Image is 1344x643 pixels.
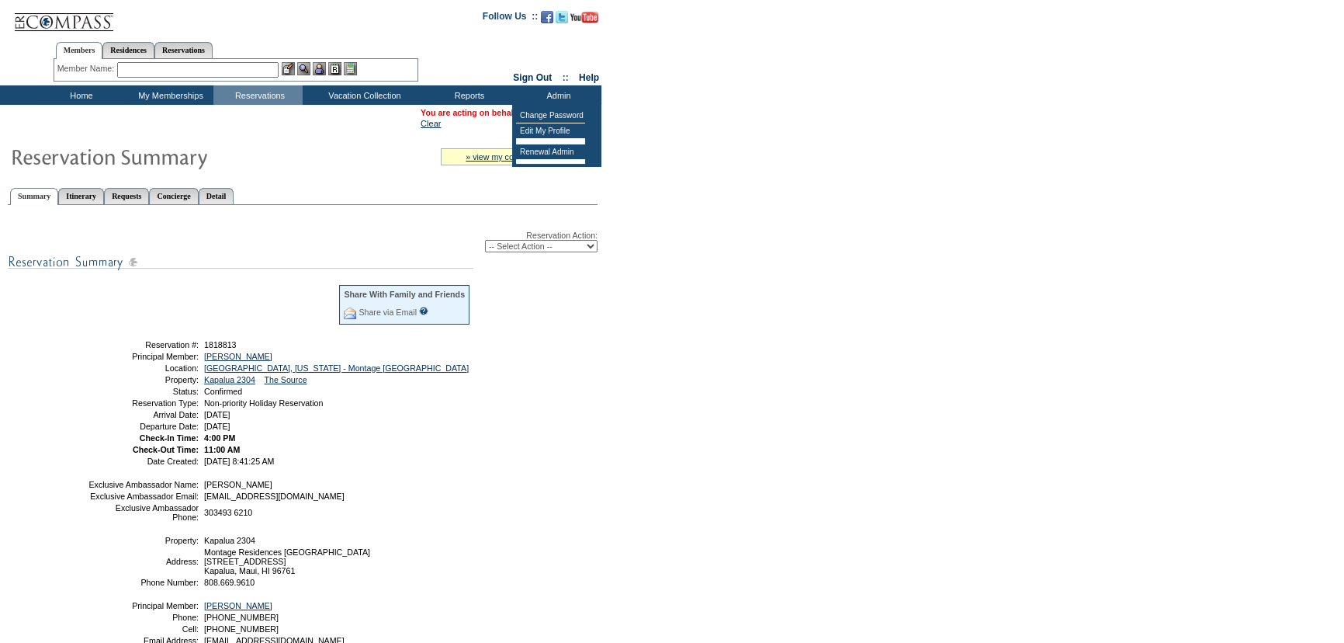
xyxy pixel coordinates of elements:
[204,624,279,634] span: [PHONE_NUMBER]
[344,290,465,299] div: Share With Family and Friends
[88,613,199,622] td: Phone:
[10,188,58,205] a: Summary
[344,62,357,75] img: b_calculator.gif
[204,536,255,545] span: Kapalua 2304
[516,144,585,160] td: Renewal Admin
[419,307,428,315] input: What is this?
[35,85,124,105] td: Home
[204,492,345,501] span: [EMAIL_ADDRESS][DOMAIN_NAME]
[140,433,199,443] strong: Check-In Time:
[570,12,598,23] img: Subscribe to our YouTube Channel
[88,387,199,396] td: Status:
[102,42,154,58] a: Residences
[56,42,103,59] a: Members
[204,410,230,419] span: [DATE]
[204,508,252,517] span: 303493 6210
[204,445,240,454] span: 11:00 AM
[466,152,571,162] a: » view my contract utilization
[516,108,585,123] td: Change Password
[154,42,213,58] a: Reservations
[563,72,569,83] span: ::
[88,492,199,501] td: Exclusive Ambassador Email:
[88,398,199,408] td: Reservation Type:
[483,9,538,28] td: Follow Us ::
[556,16,568,25] a: Follow us on Twitter
[213,85,303,105] td: Reservations
[282,62,295,75] img: b_edit.gif
[88,547,199,575] td: Address:
[204,480,272,489] span: [PERSON_NAME]
[10,141,320,172] img: Reservaton Summary
[58,188,104,204] a: Itinerary
[204,601,272,610] a: [PERSON_NAME]
[88,601,199,610] td: Principal Member:
[204,387,242,396] span: Confirmed
[88,578,199,587] td: Phone Number:
[204,398,323,408] span: Non-priority Holiday Reservation
[579,72,599,83] a: Help
[124,85,213,105] td: My Memberships
[204,375,255,384] a: Kapalua 2304
[8,252,473,272] img: subTtlResSummary.gif
[204,457,274,466] span: [DATE] 8:41:25 AM
[88,340,199,349] td: Reservation #:
[204,422,230,431] span: [DATE]
[556,11,568,23] img: Follow us on Twitter
[149,188,198,204] a: Concierge
[204,340,237,349] span: 1818813
[423,85,512,105] td: Reports
[88,624,199,634] td: Cell:
[88,457,199,466] td: Date Created:
[421,108,598,117] span: You are acting on behalf of:
[204,547,370,575] span: Montage Residences [GEOGRAPHIC_DATA] [STREET_ADDRESS] Kapalua, Maui, HI 96761
[88,480,199,489] td: Exclusive Ambassador Name:
[88,410,199,419] td: Arrival Date:
[421,119,441,128] a: Clear
[8,231,598,252] div: Reservation Action:
[199,188,234,204] a: Detail
[570,16,598,25] a: Subscribe to our YouTube Channel
[88,363,199,373] td: Location:
[204,363,469,373] a: [GEOGRAPHIC_DATA], [US_STATE] - Montage [GEOGRAPHIC_DATA]
[513,72,552,83] a: Sign Out
[328,62,341,75] img: Reservations
[57,62,117,75] div: Member Name:
[359,308,417,317] a: Share via Email
[313,62,326,75] img: Impersonate
[204,433,235,443] span: 4:00 PM
[204,613,279,622] span: [PHONE_NUMBER]
[303,85,423,105] td: Vacation Collection
[264,375,307,384] a: The Source
[88,503,199,522] td: Exclusive Ambassador Phone:
[204,578,255,587] span: 808.669.9610
[297,62,310,75] img: View
[88,422,199,431] td: Departure Date:
[512,85,601,105] td: Admin
[104,188,149,204] a: Requests
[541,11,553,23] img: Become our fan on Facebook
[516,123,585,139] td: Edit My Profile
[88,536,199,545] td: Property:
[204,352,272,361] a: [PERSON_NAME]
[541,16,553,25] a: Become our fan on Facebook
[88,352,199,361] td: Principal Member:
[133,445,199,454] strong: Check-Out Time:
[88,375,199,384] td: Property:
